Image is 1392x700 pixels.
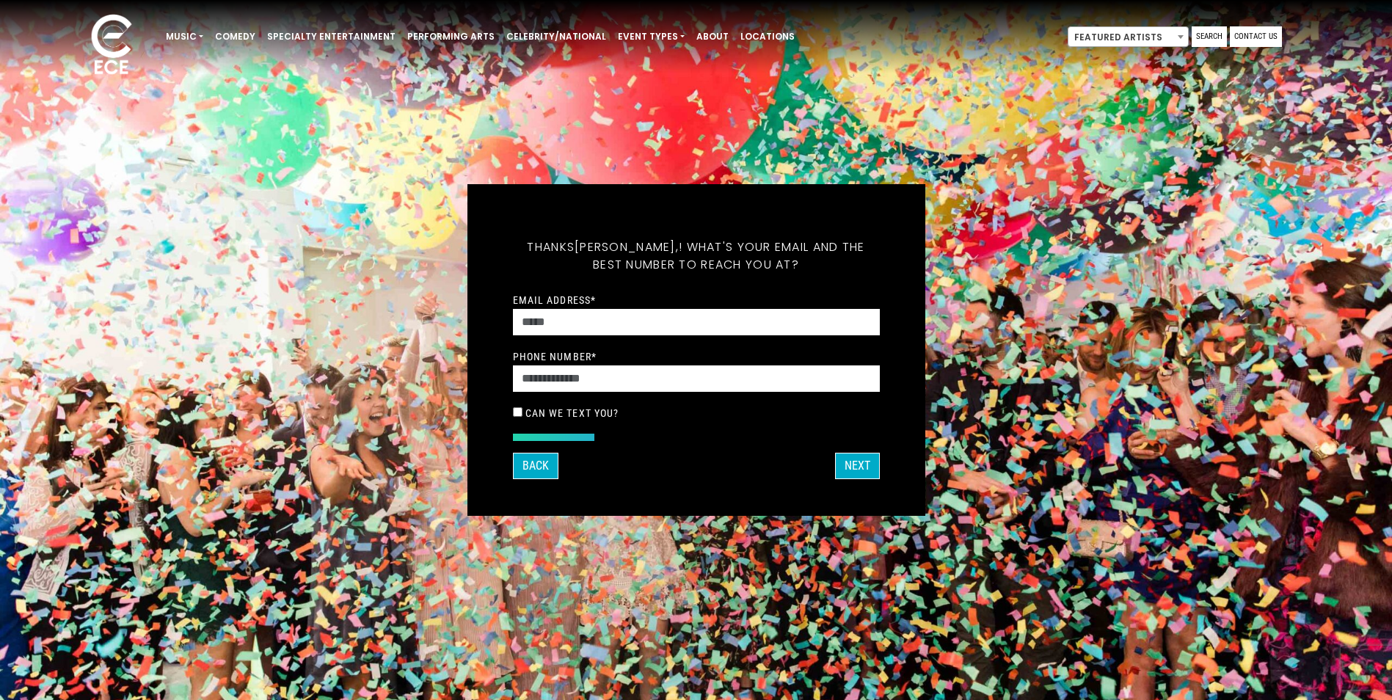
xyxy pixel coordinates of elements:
[735,24,801,49] a: Locations
[612,24,690,49] a: Event Types
[160,24,209,49] a: Music
[690,24,735,49] a: About
[513,453,558,479] button: Back
[1230,26,1282,47] a: Contact Us
[513,294,597,307] label: Email Address
[1068,26,1189,47] span: Featured Artists
[401,24,500,49] a: Performing Arts
[500,24,612,49] a: Celebrity/National
[575,238,679,255] span: [PERSON_NAME],
[261,24,401,49] a: Specialty Entertainment
[209,24,261,49] a: Comedy
[1192,26,1227,47] a: Search
[525,406,619,420] label: Can we text you?
[835,453,880,479] button: Next
[1068,27,1188,48] span: Featured Artists
[513,350,597,363] label: Phone Number
[75,10,148,81] img: ece_new_logo_whitev2-1.png
[513,221,880,291] h5: Thanks ! What's your email and the best number to reach you at?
